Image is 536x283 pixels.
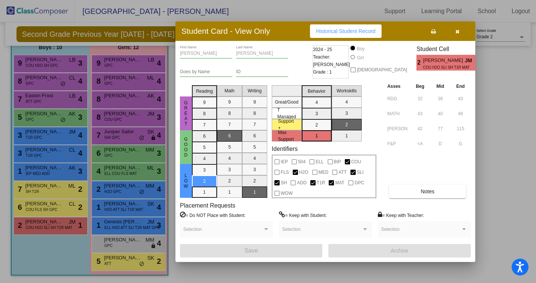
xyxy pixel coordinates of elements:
[281,178,287,187] span: SH
[338,168,347,177] span: ATT
[316,157,323,166] span: ELL
[356,45,365,52] div: Boy
[356,54,364,61] div: Girl
[272,145,298,152] label: Identifiers
[183,173,189,189] span: Low
[183,100,189,126] span: Great
[313,68,332,76] span: Grade : 1
[378,211,424,219] label: = Keep with Teacher:
[281,189,293,198] span: WOW
[357,65,407,74] span: [DEMOGRAPHIC_DATA]
[450,82,471,90] th: End
[387,123,408,134] input: assessment
[180,211,246,219] label: = Do NOT Place with Student:
[279,211,327,219] label: = Keep with Student:
[180,202,235,209] label: Placement Requests
[313,53,350,68] span: Teacher: [PERSON_NAME]
[416,58,423,67] span: 2
[317,178,325,187] span: T1R
[183,137,189,158] span: Good
[387,93,408,104] input: assessment
[389,185,466,198] button: Notes
[387,138,408,149] input: assessment
[423,65,460,70] span: COU H2O SLI SH T1R MAT
[416,45,482,53] h3: Student Cell
[281,168,289,177] span: FLS
[334,157,341,166] span: BIP
[335,178,344,187] span: MAT
[387,108,408,119] input: assessment
[319,168,329,177] span: MED
[298,157,305,166] span: 504
[385,82,410,90] th: Asses
[355,178,364,187] span: GPC
[180,244,322,257] button: Save
[430,82,450,90] th: Mid
[297,178,306,187] span: ADD
[180,69,232,75] input: goes by name
[316,28,376,34] span: Historical Student Record
[423,57,465,65] span: [PERSON_NAME]
[421,188,434,194] span: Notes
[281,157,288,166] span: IEP
[391,248,409,254] span: Archive
[244,247,258,254] span: Save
[310,24,382,38] button: Historical Student Record
[181,26,270,36] h3: Student Card - View Only
[410,82,430,90] th: Beg
[313,46,332,53] span: 2024 - 25
[328,244,471,257] button: Archive
[299,168,308,177] span: H2O
[351,157,361,166] span: COU
[465,57,475,65] span: JM
[475,58,482,67] span: 1
[357,168,364,177] span: SLI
